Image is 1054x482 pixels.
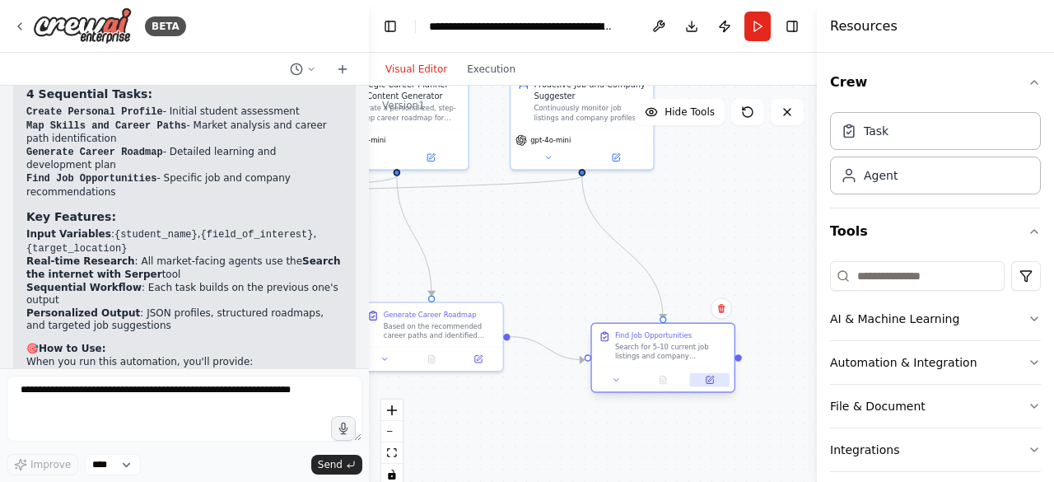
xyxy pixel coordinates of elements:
[590,325,735,395] div: Find Job OpportunitiesSearch for 5-10 current job listings and company opportunities in {target_l...
[26,255,135,267] strong: Real-time Research
[26,146,343,172] li: - Detailed learning and development plan
[534,104,646,122] div: Continuously monitor job listings and company profiles to provide {student_name} with personalize...
[318,458,343,471] span: Send
[26,282,343,307] li: : Each task builds on the previous one's output
[26,255,341,280] strong: Search the internet with Serper
[26,307,140,319] strong: Personalized Output
[781,15,804,38] button: Hide right sidebar
[511,331,585,366] g: Edge from 3ae411ba-48da-423b-9fff-9962d22232ca to 2cfbc5d6-01b6-4aec-bbd1-c20217781e09
[349,78,461,101] div: Strategic Career Planner and Content Generator
[457,59,525,79] button: Execution
[283,59,323,79] button: Switch to previous chat
[26,243,127,255] code: {target_location}
[375,59,457,79] button: Visual Editor
[690,373,730,387] button: Open in side panel
[459,352,498,366] button: Open in side panel
[384,310,477,319] div: Generate Career Roadmap
[311,455,362,475] button: Send
[510,70,655,171] div: Proactive Job and Company SuggesterContinuously monitor job listings and company profiles to prov...
[583,151,648,165] button: Open in side panel
[398,151,463,165] button: Open in side panel
[379,15,402,38] button: Hide left sidebar
[26,255,343,281] li: : All market-facing agents use the tool
[26,210,116,223] strong: Key Features:
[711,297,732,319] button: Delete node
[382,99,425,112] div: Version 1
[638,373,688,387] button: No output available
[407,352,456,366] button: No output available
[114,229,198,241] code: {student_name}
[381,442,403,464] button: fit view
[26,307,343,333] li: : JSON profiles, structured roadmaps, and targeted job suggestions
[26,105,343,119] li: - Initial student assessment
[530,136,571,145] span: gpt-4o-mini
[384,321,496,339] div: Based on the recommended career paths and identified skills gaps, create a detailed, phase-by-pha...
[830,297,1041,340] button: AI & Machine Learning
[26,228,111,240] strong: Input Variables
[615,342,727,360] div: Search for 5-10 current job listings and company opportunities in {target_location} that match th...
[534,78,646,101] div: Proactive Job and Company Suggester
[576,176,669,319] g: Edge from e34ff00c-204e-4972-b656-f39cae071553 to 2cfbc5d6-01b6-4aec-bbd1-c20217781e09
[864,123,888,139] div: Task
[33,7,132,44] img: Logo
[391,176,437,296] g: Edge from f651c387-f428-4e1f-b151-032ab35ebeaa to 3ae411ba-48da-423b-9fff-9962d22232ca
[30,458,71,471] span: Improve
[26,356,343,369] p: When you run this automation, you'll provide:
[830,208,1041,255] button: Tools
[381,421,403,442] button: zoom out
[329,59,356,79] button: Start a new chat
[26,106,163,118] code: Create Personal Profile
[7,454,78,475] button: Improve
[830,385,1041,428] button: File & Document
[26,120,186,132] code: Map Skills and Career Paths
[26,87,152,101] strong: 4 Sequential Tasks:
[665,105,715,119] span: Hide Tools
[324,70,469,171] div: Strategic Career Planner and Content GeneratorGenerate a personalized, step-by-step career roadma...
[830,105,1041,208] div: Crew
[635,99,725,125] button: Hide Tools
[830,341,1041,384] button: Automation & Integration
[26,282,142,293] strong: Sequential Workflow
[830,428,1041,471] button: Integrations
[201,229,314,241] code: {field_of_interest}
[830,59,1041,105] button: Crew
[331,416,356,441] button: Click to speak your automation idea
[615,330,692,339] div: Find Job Opportunities
[26,173,156,185] code: Find Job Opportunities
[359,302,504,372] div: Generate Career RoadmapBased on the recommended career paths and identified skills gaps, create a...
[26,343,343,356] h2: 🎯
[39,343,106,354] strong: How to Use:
[26,147,163,158] code: Generate Career Roadmap
[864,167,898,184] div: Agent
[145,16,186,36] div: BETA
[429,18,614,35] nav: breadcrumb
[381,400,403,421] button: zoom in
[26,228,343,255] li: : , ,
[26,119,343,146] li: - Market analysis and career path identification
[26,172,343,199] li: - Specific job and company recommendations
[349,104,461,122] div: Generate a personalized, step-by-step career roadmap for {student_name} in {field_of_interest}, i...
[345,136,385,145] span: gpt-4o-mini
[830,16,898,36] h4: Resources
